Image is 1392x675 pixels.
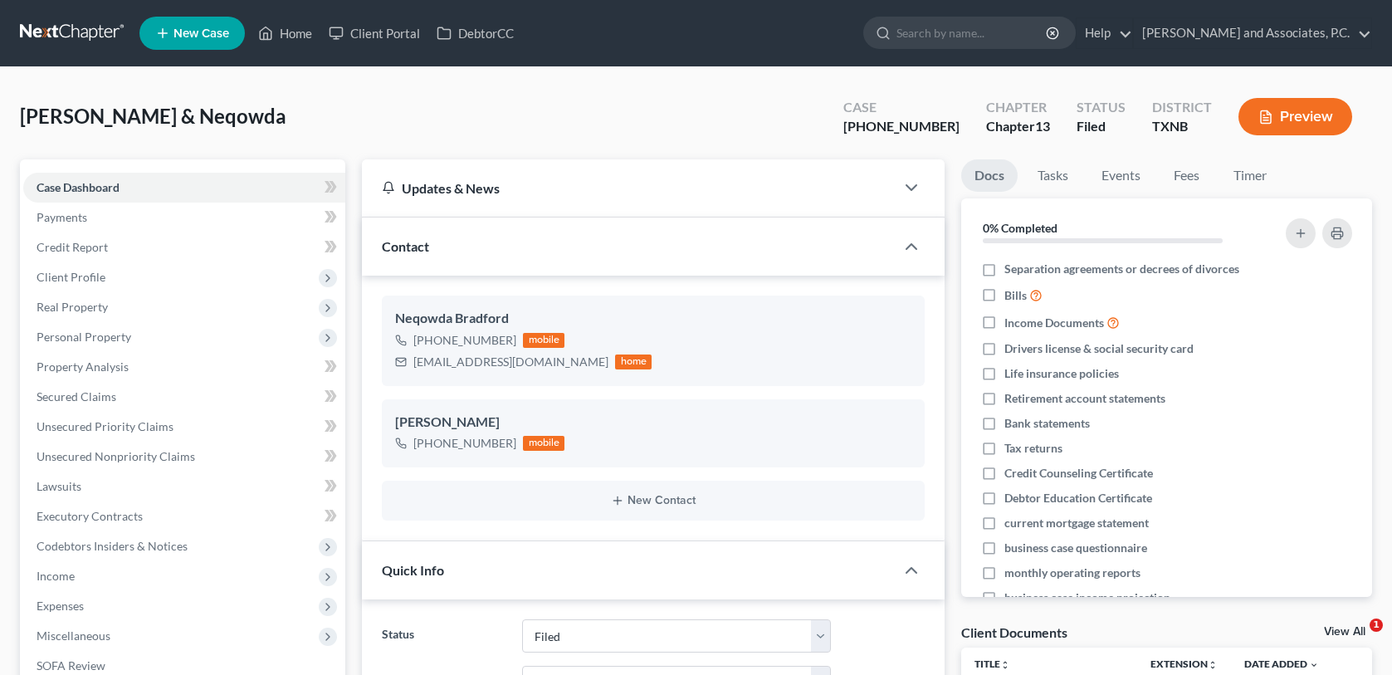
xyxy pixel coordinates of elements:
span: Expenses [37,599,84,613]
span: Property Analysis [37,360,129,374]
div: [PHONE_NUMBER] [413,332,516,349]
div: Chapter [986,117,1050,136]
span: Life insurance policies [1004,365,1119,382]
span: [PERSON_NAME] & Neqowda [20,104,286,128]
span: Client Profile [37,270,105,284]
a: Lawsuits [23,472,345,501]
span: Income [37,569,75,583]
span: Credit Report [37,240,108,254]
a: Case Dashboard [23,173,345,203]
a: Fees [1160,159,1214,192]
span: Secured Claims [37,389,116,404]
div: [PERSON_NAME] [395,413,911,433]
iframe: Intercom live chat [1336,619,1375,658]
span: Codebtors Insiders & Notices [37,539,188,553]
span: Real Property [37,300,108,314]
span: business case income projection [1004,589,1170,606]
span: Retirement account statements [1004,390,1165,407]
button: New Contact [395,494,911,507]
span: Bills [1004,287,1027,304]
i: unfold_more [1000,660,1010,670]
div: mobile [523,333,564,348]
div: District [1152,98,1212,117]
span: Debtor Education Certificate [1004,490,1152,506]
span: business case questionnaire [1004,540,1147,556]
a: Client Portal [320,18,428,48]
a: Unsecured Priority Claims [23,412,345,442]
a: Unsecured Nonpriority Claims [23,442,345,472]
a: [PERSON_NAME] and Associates, P.C. [1134,18,1371,48]
a: Date Added expand_more [1244,658,1319,670]
span: Personal Property [37,330,131,344]
span: 1 [1370,619,1383,632]
i: expand_more [1309,660,1319,670]
a: View All [1324,626,1365,638]
span: Bank statements [1004,415,1090,432]
strong: 0% Completed [983,221,1057,235]
div: TXNB [1152,117,1212,136]
div: mobile [523,436,564,451]
div: Filed [1077,117,1126,136]
div: Case [843,98,960,117]
span: New Case [173,27,229,40]
span: Lawsuits [37,479,81,493]
div: Neqowda Bradford [395,309,911,329]
span: Separation agreements or decrees of divorces [1004,261,1239,277]
a: Executory Contracts [23,501,345,531]
span: Credit Counseling Certificate [1004,465,1153,482]
span: Executory Contracts [37,509,143,523]
span: Contact [382,238,429,254]
div: [PHONE_NUMBER] [843,117,960,136]
input: Search by name... [896,17,1048,48]
a: Secured Claims [23,382,345,412]
div: Chapter [986,98,1050,117]
span: Drivers license & social security card [1004,340,1194,357]
a: Tasks [1024,159,1082,192]
a: Home [250,18,320,48]
span: Unsecured Priority Claims [37,419,173,433]
a: Property Analysis [23,352,345,382]
a: Credit Report [23,232,345,262]
span: current mortgage statement [1004,515,1149,531]
div: home [615,355,652,369]
span: Tax returns [1004,440,1062,457]
a: Docs [961,159,1018,192]
a: Extensionunfold_more [1150,658,1218,670]
div: [PHONE_NUMBER] [413,435,516,452]
span: Income Documents [1004,315,1104,331]
span: monthly operating reports [1004,565,1140,581]
div: Updates & News [382,179,874,197]
i: unfold_more [1208,660,1218,670]
div: [EMAIL_ADDRESS][DOMAIN_NAME] [413,354,608,370]
span: Payments [37,210,87,224]
span: Miscellaneous [37,629,110,643]
div: Status [1077,98,1126,117]
a: Help [1077,18,1132,48]
button: Preview [1238,98,1352,135]
div: Client Documents [961,624,1067,641]
span: Unsecured Nonpriority Claims [37,449,195,463]
a: Payments [23,203,345,232]
span: Case Dashboard [37,180,120,194]
a: DebtorCC [428,18,522,48]
span: 13 [1035,118,1050,134]
a: Timer [1220,159,1280,192]
a: Events [1088,159,1154,192]
span: Quick Info [382,562,444,578]
a: Titleunfold_more [974,658,1010,670]
span: SOFA Review [37,658,105,673]
label: Status [374,619,513,653]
